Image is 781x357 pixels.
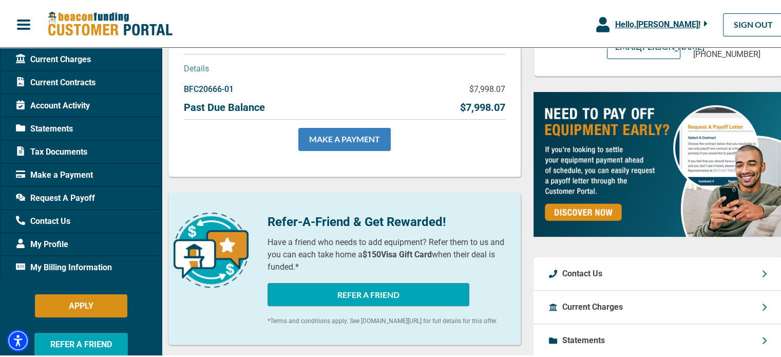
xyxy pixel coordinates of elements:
div: Accessibility Menu [7,328,29,350]
p: Past Due Balance [184,98,265,114]
span: Statements [16,121,73,134]
img: Beacon Funding Customer Portal Logo [47,10,173,36]
a: [PHONE_NUMBER] [693,34,767,59]
p: BFC20666-01 [184,82,234,94]
p: $7,998.07 [460,98,505,114]
p: Details [184,61,505,73]
b: $150 Visa Gift Card [363,248,432,258]
p: Refer-A-Friend & Get Rewarded! [268,211,506,230]
img: refer-a-friend-icon.png [174,211,249,286]
span: [PHONE_NUMBER] [693,48,760,58]
a: MAKE A PAYMENT [298,126,391,149]
p: *Terms and conditions apply. See [DOMAIN_NAME][URL] for full details for this offer. [268,315,506,324]
span: Contact Us [16,214,70,226]
span: My Profile [16,237,68,249]
p: $7,998.07 [469,82,505,94]
span: Account Activity [16,98,90,110]
p: Contact Us [562,266,602,278]
span: Current Charges [16,52,91,64]
span: Make a Payment [16,167,93,180]
span: Tax Documents [16,144,87,157]
button: REFER A FRIEND [268,281,469,305]
span: Current Contracts [16,75,96,87]
button: REFER A FRIEND [34,331,128,354]
span: Request A Payoff [16,191,95,203]
span: Hello, [PERSON_NAME] ! [615,18,700,28]
p: Have a friend who needs to add equipment? Refer them to us and you can each take home a when thei... [268,235,506,272]
p: Current Charges [562,299,623,312]
span: My Billing Information [16,260,112,272]
button: APPLY [35,293,127,316]
p: Statements [562,333,605,345]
